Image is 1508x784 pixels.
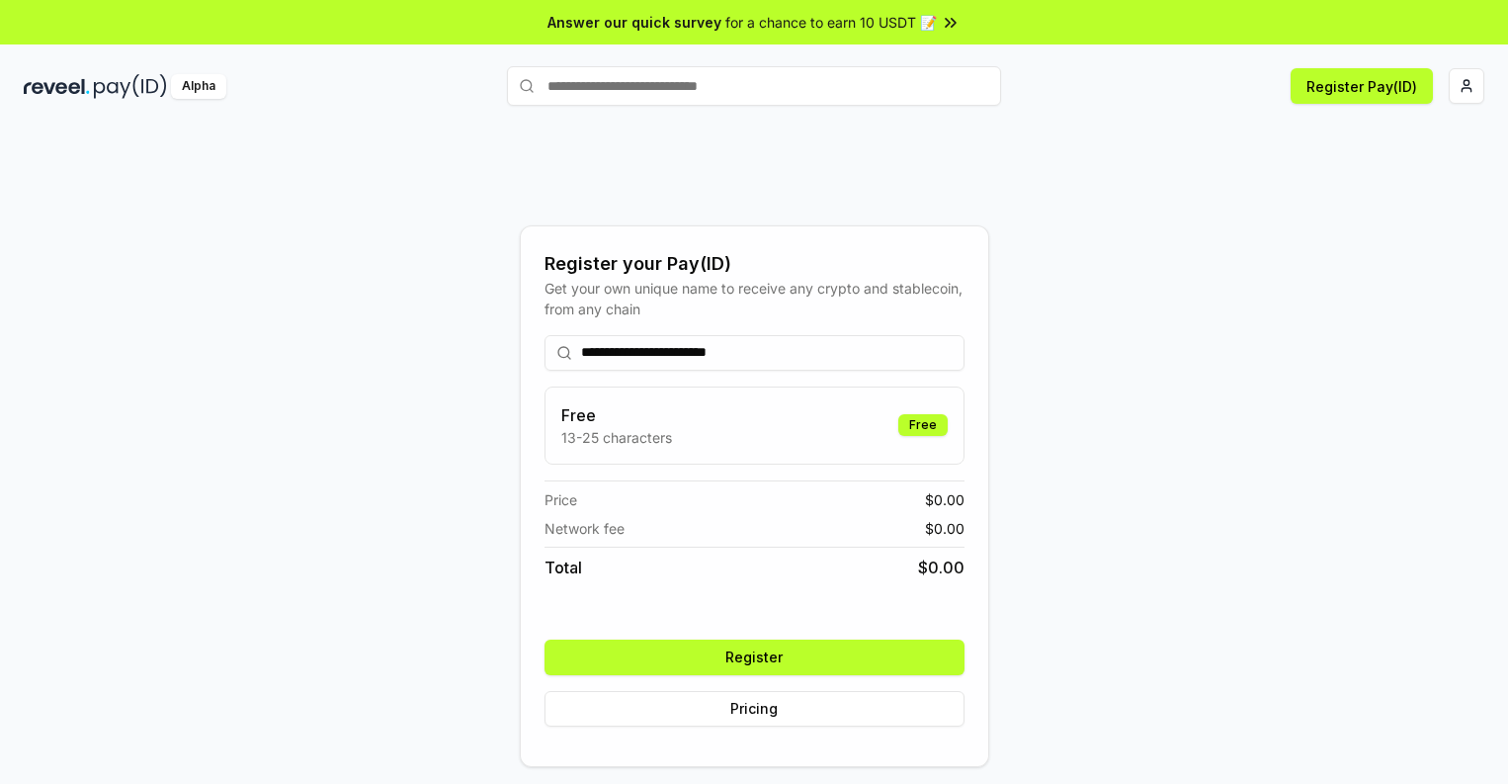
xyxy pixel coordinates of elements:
[545,250,964,278] div: Register your Pay(ID)
[24,74,90,99] img: reveel_dark
[545,556,582,579] span: Total
[545,691,964,727] button: Pricing
[547,12,721,33] span: Answer our quick survey
[545,518,625,539] span: Network fee
[898,414,948,436] div: Free
[725,12,937,33] span: for a chance to earn 10 USDT 📝
[1291,68,1433,104] button: Register Pay(ID)
[561,403,672,427] h3: Free
[545,489,577,510] span: Price
[545,278,964,319] div: Get your own unique name to receive any crypto and stablecoin, from any chain
[925,518,964,539] span: $ 0.00
[925,489,964,510] span: $ 0.00
[545,640,964,675] button: Register
[918,556,964,579] span: $ 0.00
[171,74,226,99] div: Alpha
[561,427,672,448] p: 13-25 characters
[94,74,167,99] img: pay_id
